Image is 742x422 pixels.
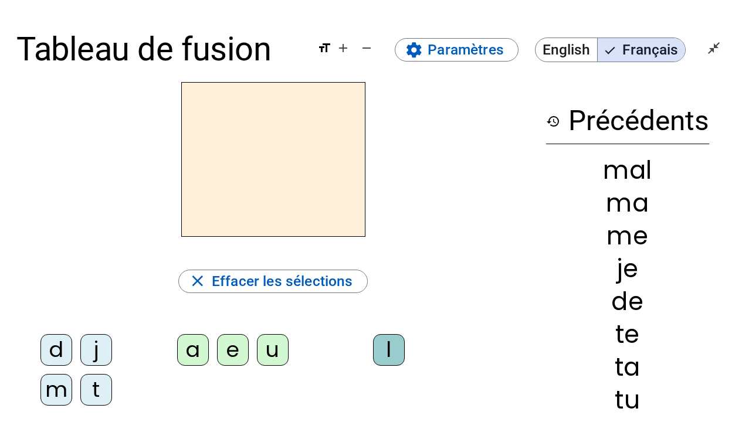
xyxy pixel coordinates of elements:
[546,114,560,128] mat-icon: history
[331,36,355,60] button: Augmenter la taille de la police
[546,355,709,380] div: ta
[598,38,685,62] span: Français
[317,41,331,55] mat-icon: format_size
[546,191,709,216] div: ma
[405,41,423,60] mat-icon: settings
[536,38,597,62] span: English
[546,224,709,249] div: me
[535,38,686,62] mat-button-toggle-group: Language selection
[702,36,726,60] button: Quitter le plein écran
[177,334,209,366] div: a
[546,290,709,314] div: de
[546,388,709,413] div: tu
[546,98,709,144] h3: Précédents
[212,269,353,294] span: Effacer les sélections
[80,374,112,406] div: t
[80,334,112,366] div: j
[546,158,709,183] div: mal
[257,334,289,366] div: u
[360,41,374,55] mat-icon: remove
[546,257,709,281] div: je
[428,38,504,62] span: Paramètres
[355,36,378,60] button: Diminuer la taille de la police
[16,16,301,82] h1: Tableau de fusion
[40,374,72,406] div: m
[395,38,519,62] button: Paramètres
[373,334,405,366] div: l
[707,41,721,55] mat-icon: close_fullscreen
[178,270,367,293] button: Effacer les sélections
[336,41,350,55] mat-icon: add
[188,272,207,291] mat-icon: close
[217,334,249,366] div: e
[546,322,709,347] div: te
[40,334,72,366] div: d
